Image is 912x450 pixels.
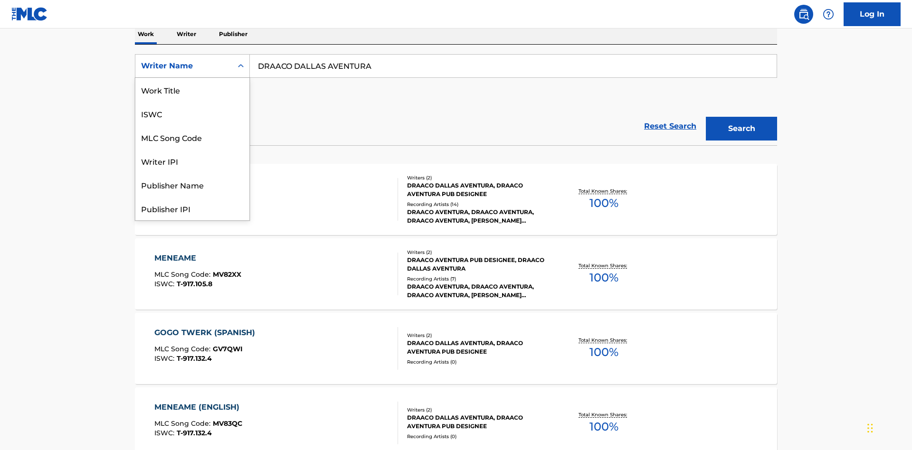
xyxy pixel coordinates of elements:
[154,354,177,363] span: ISWC :
[135,78,249,102] div: Work Title
[177,280,212,288] span: T-917.105.8
[213,345,243,353] span: GV7QWI
[639,116,701,137] a: Reset Search
[407,339,551,356] div: DRAACO DALLAS AVENTURA, DRAACO AVENTURA PUB DESIGNEE
[154,345,213,353] span: MLC Song Code :
[407,249,551,256] div: Writers ( 2 )
[154,270,213,279] span: MLC Song Code :
[135,164,777,235] a: GOGO TWERKMLC Song Code:GV7PNKISWC:T-916.654.0Writers (2)DRAACO DALLAS AVENTURA, DRAACO AVENTURA ...
[407,413,551,431] div: DRAACO DALLAS AVENTURA, DRAACO AVENTURA PUB DESIGNEE
[135,173,249,197] div: Publisher Name
[706,117,777,141] button: Search
[135,238,777,309] a: MENEAMEMLC Song Code:MV82XXISWC:T-917.105.8Writers (2)DRAACO AVENTURA PUB DESIGNEE, DRAACO DALLAS...
[407,406,551,413] div: Writers ( 2 )
[154,280,177,288] span: ISWC :
[589,269,618,286] span: 100 %
[867,414,873,442] div: Drag
[407,181,551,198] div: DRAACO DALLAS AVENTURA, DRAACO AVENTURA PUB DESIGNEE
[579,187,629,195] p: Total Known Shares:
[579,262,629,269] p: Total Known Shares:
[579,411,629,418] p: Total Known Shares:
[213,419,242,428] span: MV83QC
[794,5,813,24] a: Public Search
[135,197,249,220] div: Publisher IPI
[579,337,629,344] p: Total Known Shares:
[135,149,249,173] div: Writer IPI
[407,433,551,440] div: Recording Artists ( 0 )
[135,54,777,145] form: Search Form
[154,253,241,264] div: MENEAME
[589,195,618,212] span: 100 %
[407,275,551,282] div: Recording Artists ( 7 )
[213,270,241,279] span: MV82XX
[589,418,618,435] span: 100 %
[154,419,213,428] span: MLC Song Code :
[844,2,901,26] a: Log In
[177,354,212,363] span: T-917.132.4
[135,125,249,149] div: MLC Song Code
[141,60,227,72] div: Writer Name
[11,7,48,21] img: MLC Logo
[135,313,777,384] a: GOGO TWERK (SPANISH)MLC Song Code:GV7QWIISWC:T-917.132.4Writers (2)DRAACO DALLAS AVENTURA, DRAACO...
[823,9,834,20] img: help
[798,9,809,20] img: search
[135,24,157,44] p: Work
[154,429,177,437] span: ISWC :
[407,174,551,181] div: Writers ( 2 )
[177,429,212,437] span: T-917.132.4
[407,358,551,366] div: Recording Artists ( 0 )
[589,344,618,361] span: 100 %
[864,404,912,450] iframe: Chat Widget
[407,332,551,339] div: Writers ( 2 )
[407,208,551,225] div: DRAACO AVENTURA, DRAACO AVENTURA, DRAACO AVENTURA, [PERSON_NAME] AVENTURA, DRAACO AVENTURA
[407,282,551,300] div: DRAACO AVENTURA, DRAACO AVENTURA, DRAACO AVENTURA, [PERSON_NAME] AVENTURA, DRAACO AVENTURA
[407,201,551,208] div: Recording Artists ( 14 )
[154,327,260,338] div: GOGO TWERK (SPANISH)
[819,5,838,24] div: Help
[407,256,551,273] div: DRAACO AVENTURA PUB DESIGNEE, DRAACO DALLAS AVENTURA
[174,24,199,44] p: Writer
[216,24,250,44] p: Publisher
[154,402,244,413] div: MENEAME (ENGLISH)
[135,102,249,125] div: ISWC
